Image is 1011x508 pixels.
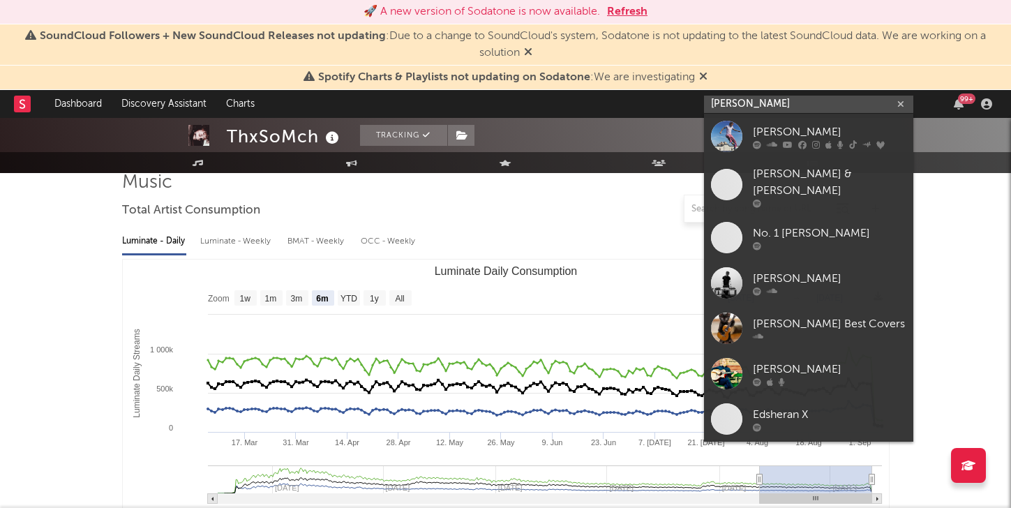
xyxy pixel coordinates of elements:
a: [PERSON_NAME] & [PERSON_NAME] [704,159,913,215]
button: Refresh [607,3,647,20]
span: Dismiss [699,72,707,83]
div: Luminate - Weekly [200,230,274,253]
div: [PERSON_NAME] [753,270,906,287]
a: Edsheran X [704,396,913,442]
text: 23. Jun [590,438,615,447]
a: No. 1 [PERSON_NAME] [704,215,913,260]
div: ThxSoMch [227,125,343,148]
a: [PERSON_NAME] Best Covers [704,306,913,351]
text: 0 [168,424,172,432]
input: Search for artists [704,96,913,113]
text: 1y [370,294,379,304]
span: : Due to a change to SoundCloud's system, Sodatone is not updating to the latest SoundCloud data.... [40,31,986,59]
text: Luminate Daily Consumption [434,265,577,277]
a: [PERSON_NAME] [704,260,913,306]
span: Music [122,174,172,191]
text: YTD [340,294,357,304]
span: : We are investigating [318,72,695,83]
text: 17. Mar [231,438,257,447]
div: [PERSON_NAME] [753,361,906,378]
a: Charts [216,90,264,118]
text: All [395,294,404,304]
text: Luminate Daily Streams [132,329,142,417]
text: 21. [DATE] [687,438,724,447]
text: 1m [264,294,276,304]
div: 🚀 A new version of Sodatone is now available. [364,3,600,20]
button: Tracking [360,125,447,146]
div: BMAT - Weekly [287,230,347,253]
text: 31. Mar [283,438,309,447]
text: 4. Aug [746,438,767,447]
text: 28. Apr [386,438,410,447]
span: SoundCloud Followers + New SoundCloud Releases not updating [40,31,386,42]
text: 6m [316,294,328,304]
text: 12. May [435,438,463,447]
div: No. 1 [PERSON_NAME] [753,225,906,241]
text: 14. Apr [335,438,359,447]
div: Luminate - Daily [122,230,186,253]
text: Zoom [208,294,230,304]
text: 26. May [487,438,515,447]
text: 9. Jun [541,438,562,447]
span: Spotify Charts & Playlists not updating on Sodatone [318,72,590,83]
a: [PERSON_NAME] [704,351,913,396]
div: OCC - Weekly [361,230,417,253]
a: [PERSON_NAME] [704,114,913,159]
div: [PERSON_NAME] [753,124,906,140]
text: 18. Aug [795,438,821,447]
div: 99 + [958,94,975,104]
div: [PERSON_NAME] & [PERSON_NAME] [753,166,906,200]
text: 1 000k [149,345,173,354]
button: 99+ [954,98,964,110]
text: 500k [156,384,173,393]
text: 3m [290,294,302,304]
div: [PERSON_NAME] Best Covers [753,315,906,332]
text: 7. [DATE] [638,438,671,447]
text: 1. Sep [848,438,871,447]
span: Dismiss [524,47,532,59]
a: Dashboard [45,90,112,118]
a: Discovery Assistant [112,90,216,118]
div: Edsheran X [753,406,906,423]
text: 1w [239,294,250,304]
input: Search by song name or URL [684,204,832,215]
